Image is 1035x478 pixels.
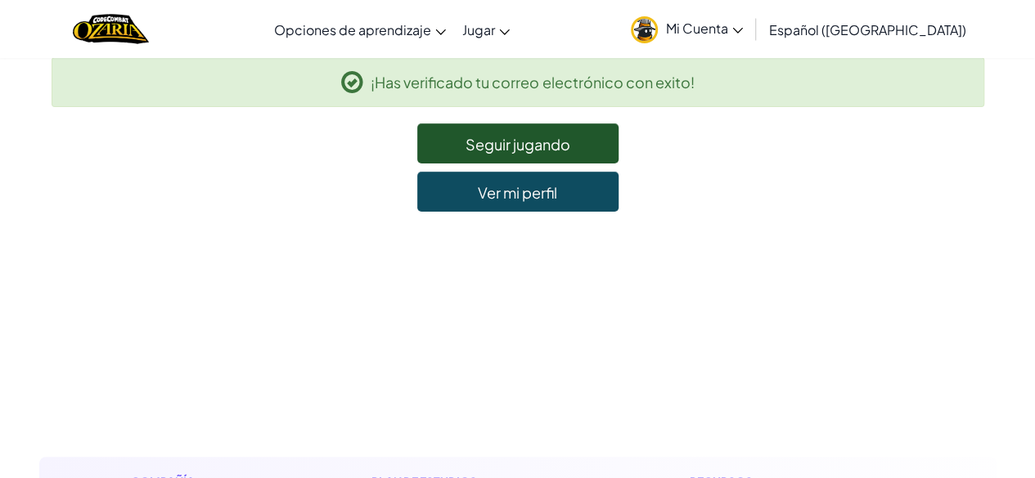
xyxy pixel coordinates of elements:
font: ¡Has verificado tu correo electrónico con exito! [371,73,694,92]
a: Jugar [454,7,518,51]
font: Opciones de aprendizaje [274,21,431,38]
img: avatar [631,16,658,43]
a: Mi Cuenta [623,3,751,55]
img: Hogar [73,12,149,46]
a: Ver mi perfil [417,172,619,212]
a: Español ([GEOGRAPHIC_DATA]) [761,7,974,51]
a: Logotipo de Ozaria de CodeCombat [73,12,149,46]
font: Mi Cuenta [666,20,728,37]
font: Ver mi perfil [478,184,557,203]
font: Seguir jugando [466,135,570,154]
font: Español ([GEOGRAPHIC_DATA]) [769,21,966,38]
font: Jugar [462,21,495,38]
a: Seguir jugando [417,123,619,163]
a: Opciones de aprendizaje [266,7,454,51]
